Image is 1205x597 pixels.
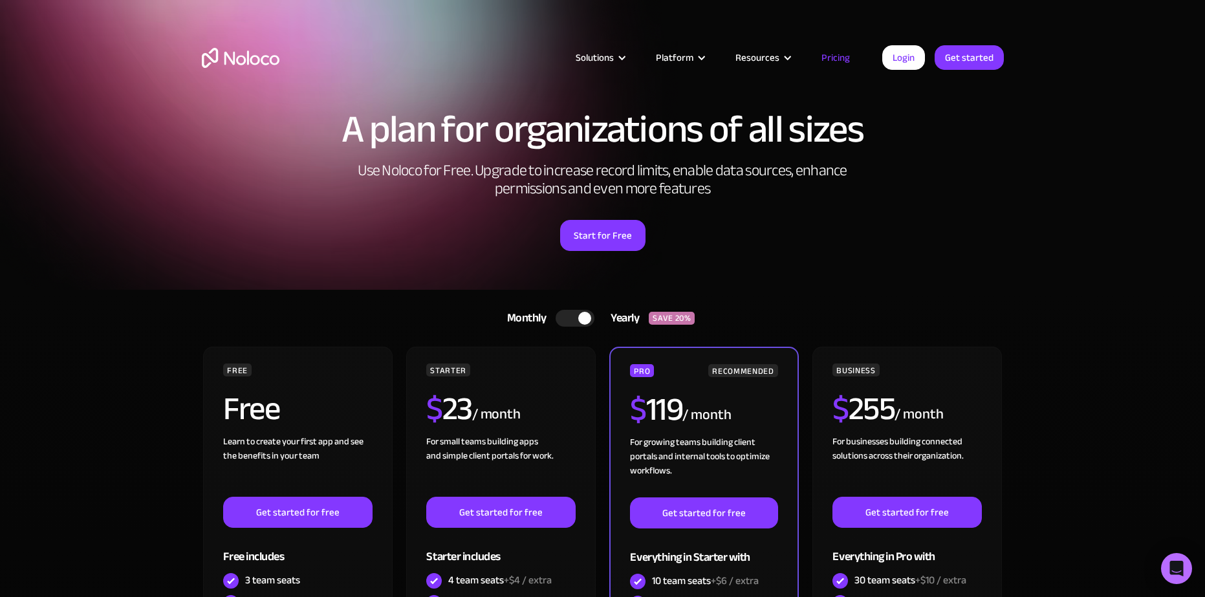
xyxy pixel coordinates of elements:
[223,393,279,425] h2: Free
[426,497,575,528] a: Get started for free
[832,497,981,528] a: Get started for free
[202,48,279,68] a: home
[426,528,575,570] div: Starter includes
[491,309,556,328] div: Monthly
[630,497,777,528] a: Get started for free
[832,378,849,439] span: $
[682,405,731,426] div: / month
[576,49,614,66] div: Solutions
[630,379,646,440] span: $
[832,528,981,570] div: Everything in Pro with
[426,435,575,497] div: For small teams building apps and simple client portals for work. ‍
[708,364,777,377] div: RECOMMENDED
[202,110,1004,149] h1: A plan for organizations of all sizes
[640,49,719,66] div: Platform
[854,573,966,587] div: 30 team seats
[649,312,695,325] div: SAVE 20%
[560,220,646,251] a: Start for Free
[832,364,879,376] div: BUSINESS
[882,45,925,70] a: Login
[935,45,1004,70] a: Get started
[652,574,759,588] div: 10 team seats
[832,393,895,425] h2: 255
[223,364,252,376] div: FREE
[630,393,682,426] h2: 119
[805,49,866,66] a: Pricing
[1161,553,1192,584] div: Open Intercom Messenger
[594,309,649,328] div: Yearly
[630,435,777,497] div: For growing teams building client portals and internal tools to optimize workflows.
[504,570,552,590] span: +$4 / extra
[559,49,640,66] div: Solutions
[711,571,759,591] span: +$6 / extra
[448,573,552,587] div: 4 team seats
[915,570,966,590] span: +$10 / extra
[472,404,521,425] div: / month
[426,364,470,376] div: STARTER
[426,393,472,425] h2: 23
[832,435,981,497] div: For businesses building connected solutions across their organization. ‍
[735,49,779,66] div: Resources
[223,497,372,528] a: Get started for free
[223,528,372,570] div: Free includes
[656,49,693,66] div: Platform
[426,378,442,439] span: $
[245,573,300,587] div: 3 team seats
[630,528,777,570] div: Everything in Starter with
[719,49,805,66] div: Resources
[344,162,862,198] h2: Use Noloco for Free. Upgrade to increase record limits, enable data sources, enhance permissions ...
[630,364,654,377] div: PRO
[223,435,372,497] div: Learn to create your first app and see the benefits in your team ‍
[895,404,943,425] div: / month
